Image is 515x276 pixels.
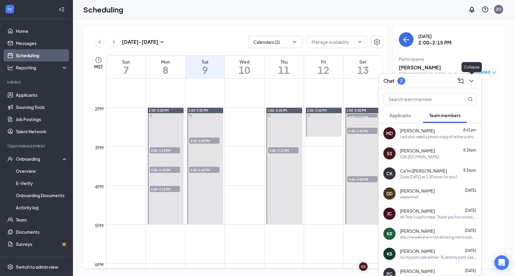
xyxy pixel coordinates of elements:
h3: Chat [383,78,394,84]
span: [DATE] [465,188,476,193]
div: Participants [399,56,499,62]
div: 5pm [94,222,105,229]
div: Hi! That's sad to hear. Thank you for considering me [400,215,476,220]
span: [DATE] [465,268,476,273]
div: CK [386,170,392,176]
h1: 13 [344,65,383,75]
span: 2:30-2:45 PM [347,128,378,134]
h1: 10 [225,65,264,75]
svg: Settings [7,264,13,270]
div: 2 [400,78,403,83]
a: Job Postings [16,113,68,125]
div: Sun [106,59,146,65]
div: awesome!! [400,194,419,200]
div: 6pm [94,261,105,268]
svg: MagnifyingGlass [468,97,473,102]
a: Team [16,214,68,226]
h1: 9 [185,65,225,75]
svg: Collapse [59,6,65,12]
span: 3:00-3:15 PM [268,147,299,153]
a: September 10, 2025 [225,56,264,78]
div: KR [387,231,392,237]
a: Applicants [16,89,68,101]
span: [PERSON_NAME] [400,228,435,234]
span: 2:00-5:00 PM [188,108,208,113]
a: Onboarding Documents [16,189,68,201]
h1: 11 [264,65,304,75]
a: September 9, 2025 [185,56,225,78]
span: 3:00-3:15 PM [150,147,180,153]
div: MD [386,130,393,136]
div: Fri [304,59,343,65]
span: down [492,71,496,75]
div: Tue [185,59,225,65]
svg: ChevronRight [111,38,117,46]
a: Talent Network [16,125,68,138]
span: 3:30-3:45 PM [150,167,180,173]
span: Ca'mi [PERSON_NAME] [400,168,447,174]
span: [PERSON_NAME] [400,188,435,194]
span: [PERSON_NAME] [400,128,435,134]
div: So my polo size will be- XL and my pant size is 36x30. [400,255,476,260]
div: [URL][DOMAIN_NAME] [400,154,439,159]
span: Applicants [389,113,411,118]
div: I will also need a photo copy of either a drivers license or a school ID to complete your paperwo... [400,134,476,139]
span: 2:00-5:00 PM [149,108,169,113]
svg: Analysis [7,65,13,71]
span: MST [94,64,103,70]
span: 4:00-4:15 PM [150,186,180,192]
div: Also the website is not allowing me to submit the payroll form [400,235,476,240]
h1: 12 [304,65,343,75]
button: ChevronDown [467,76,476,86]
div: Reporting [16,65,68,71]
svg: ChevronDown [292,39,298,45]
a: Activity log [16,201,68,214]
span: [PERSON_NAME] [400,208,435,214]
svg: Notifications [468,6,475,13]
a: E-Verify [16,177,68,189]
span: 2:00-5:00 PM [268,108,287,113]
div: Mon [146,59,185,65]
button: ChevronLeft [95,37,104,47]
button: Settings [371,36,383,48]
a: Sourcing Tools [16,101,68,113]
div: DD [386,190,392,197]
svg: UserCheck [7,156,13,162]
h1: 7 [106,65,146,75]
div: JC [387,211,392,217]
a: September 12, 2025 [304,56,343,78]
div: Wed [225,59,264,65]
div: Thu [264,59,304,65]
div: Onboarding [16,156,63,162]
div: KB [387,251,392,257]
div: SS [387,150,392,156]
svg: QuestionInfo [482,6,489,13]
a: Messages [16,37,68,49]
svg: ChevronDown [357,40,362,44]
span: 8:38am [463,148,476,152]
h1: Scheduling [83,4,123,15]
span: [PERSON_NAME] [400,248,435,254]
div: Open Intercom Messenger [494,255,509,270]
svg: SmallChevronDown [158,38,166,46]
svg: ChevronDown [468,77,475,85]
div: SS [361,264,366,269]
h3: [DATE] - [DATE] [122,39,158,45]
a: September 8, 2025 [146,56,185,78]
svg: WorkstreamLogo [7,6,13,12]
div: Collapse [461,62,482,72]
h3: [PERSON_NAME] [399,64,463,71]
div: ZO [496,7,501,12]
a: September 7, 2025 [106,56,146,78]
div: Switch to admin view [16,264,58,270]
a: Scheduling [16,49,68,61]
svg: ComposeMessage [457,77,464,85]
svg: ArrowLeft [403,36,410,43]
div: Team Management [7,144,67,149]
div: [DATE] [418,33,451,39]
button: back-button [399,32,413,47]
a: Home [16,25,68,37]
input: Search team member [384,93,456,105]
svg: Sync [149,114,152,117]
button: Calendars (2)ChevronDown [248,36,303,48]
